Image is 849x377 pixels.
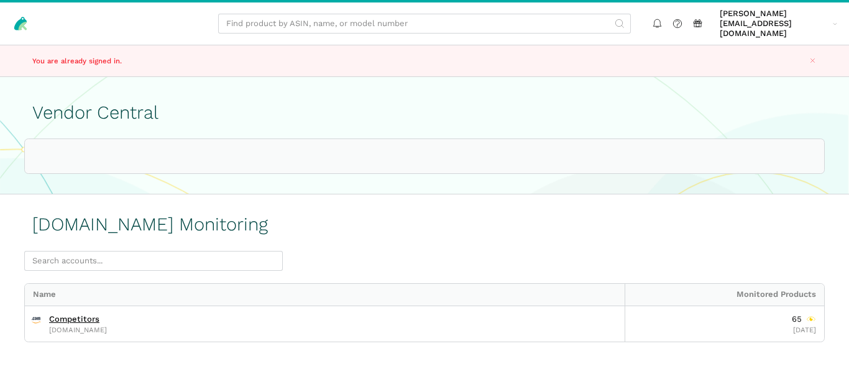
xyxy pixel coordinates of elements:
[32,102,817,123] h1: Vendor Central
[49,327,107,334] span: [DOMAIN_NAME]
[720,9,828,39] span: [PERSON_NAME][EMAIL_ADDRESS][DOMAIN_NAME]
[25,284,625,306] div: Name
[793,325,816,334] span: Last Updated
[716,7,842,41] a: [PERSON_NAME][EMAIL_ADDRESS][DOMAIN_NAME]
[218,14,631,34] input: Find product by ASIN, name, or model number
[805,53,820,68] button: Close
[792,314,816,324] div: Monitored Products
[32,214,268,235] h1: [DOMAIN_NAME] Monitoring
[32,56,315,66] p: You are already signed in.
[31,314,41,334] span: Amazon.com
[625,284,825,306] div: Monitored Products
[49,314,99,324] a: Competitors
[24,251,283,271] input: Search accounts...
